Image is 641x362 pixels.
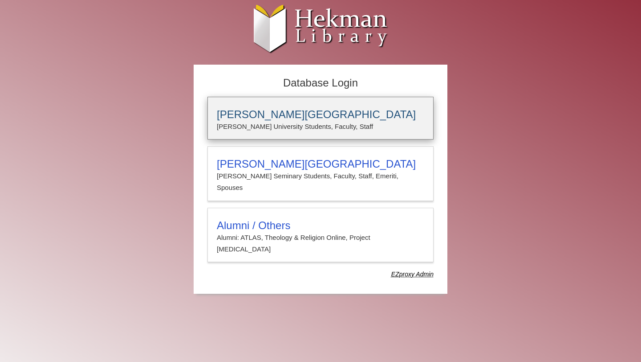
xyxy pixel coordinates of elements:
[207,97,434,140] a: [PERSON_NAME][GEOGRAPHIC_DATA][PERSON_NAME] University Students, Faculty, Staff
[217,121,424,132] p: [PERSON_NAME] University Students, Faculty, Staff
[391,271,434,278] dfn: Use Alumni login
[217,232,424,255] p: Alumni: ATLAS, Theology & Religion Online, Project [MEDICAL_DATA]
[217,108,424,121] h3: [PERSON_NAME][GEOGRAPHIC_DATA]
[217,170,424,194] p: [PERSON_NAME] Seminary Students, Faculty, Staff, Emeriti, Spouses
[217,158,424,170] h3: [PERSON_NAME][GEOGRAPHIC_DATA]
[207,146,434,201] a: [PERSON_NAME][GEOGRAPHIC_DATA][PERSON_NAME] Seminary Students, Faculty, Staff, Emeriti, Spouses
[203,74,438,92] h2: Database Login
[217,219,424,255] summary: Alumni / OthersAlumni: ATLAS, Theology & Religion Online, Project [MEDICAL_DATA]
[217,219,424,232] h3: Alumni / Others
